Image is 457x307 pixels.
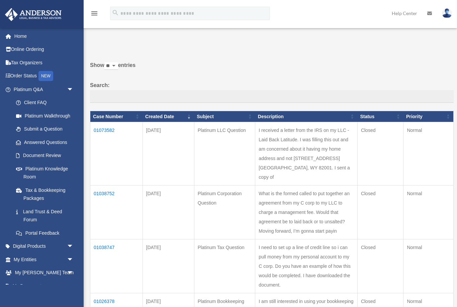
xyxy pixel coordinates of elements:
[38,71,53,81] div: NEW
[9,205,80,226] a: Land Trust & Deed Forum
[67,83,80,96] span: arrow_drop_down
[112,9,119,16] i: search
[5,69,84,83] a: Order StatusNEW
[9,183,80,205] a: Tax & Bookkeeping Packages
[5,266,84,280] a: My [PERSON_NAME] Teamarrow_drop_down
[5,253,84,266] a: My Entitiesarrow_drop_down
[9,96,80,109] a: Client FAQ
[194,185,255,239] td: Platinum Corporation Question
[3,8,64,21] img: Anderson Advisors Platinum Portal
[143,185,194,239] td: [DATE]
[9,136,77,149] a: Answered Questions
[143,122,194,185] td: [DATE]
[255,239,358,293] td: I need to set up a line of credit line so i can pull money from my personal account to my C corp....
[403,185,454,239] td: Normal
[67,279,80,293] span: arrow_drop_down
[67,253,80,266] span: arrow_drop_down
[90,12,98,17] a: menu
[403,111,454,122] th: Priority: activate to sort column ascending
[90,61,454,77] label: Show entries
[357,111,403,122] th: Status: activate to sort column ascending
[403,122,454,185] td: Normal
[5,83,80,96] a: Platinum Q&Aarrow_drop_down
[255,185,358,239] td: What is the formed called to put together an agreement from my C corp to my LLC to charge a manag...
[90,111,143,122] th: Case Number: activate to sort column ascending
[357,239,403,293] td: Closed
[90,90,454,103] input: Search:
[5,279,84,293] a: My Documentsarrow_drop_down
[442,8,452,18] img: User Pic
[90,122,143,185] td: 01073582
[255,111,358,122] th: Description: activate to sort column ascending
[9,123,80,136] a: Submit a Question
[90,185,143,239] td: 01038752
[67,266,80,280] span: arrow_drop_down
[194,111,255,122] th: Subject: activate to sort column ascending
[67,240,80,253] span: arrow_drop_down
[357,122,403,185] td: Closed
[90,239,143,293] td: 01038747
[5,240,84,253] a: Digital Productsarrow_drop_down
[5,29,84,43] a: Home
[9,162,80,183] a: Platinum Knowledge Room
[104,62,118,70] select: Showentries
[9,109,80,123] a: Platinum Walkthrough
[143,111,194,122] th: Created Date: activate to sort column ascending
[9,226,80,240] a: Portal Feedback
[194,239,255,293] td: Platinum Tax Question
[403,239,454,293] td: Normal
[5,56,84,69] a: Tax Organizers
[255,122,358,185] td: I received a letter from the IRS on my LLC -Laid Back Latitude. I was filling this out and am con...
[143,239,194,293] td: [DATE]
[357,185,403,239] td: Closed
[194,122,255,185] td: Platinum LLC Question
[9,149,80,162] a: Document Review
[90,81,454,103] label: Search:
[90,9,98,17] i: menu
[5,43,84,56] a: Online Ordering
